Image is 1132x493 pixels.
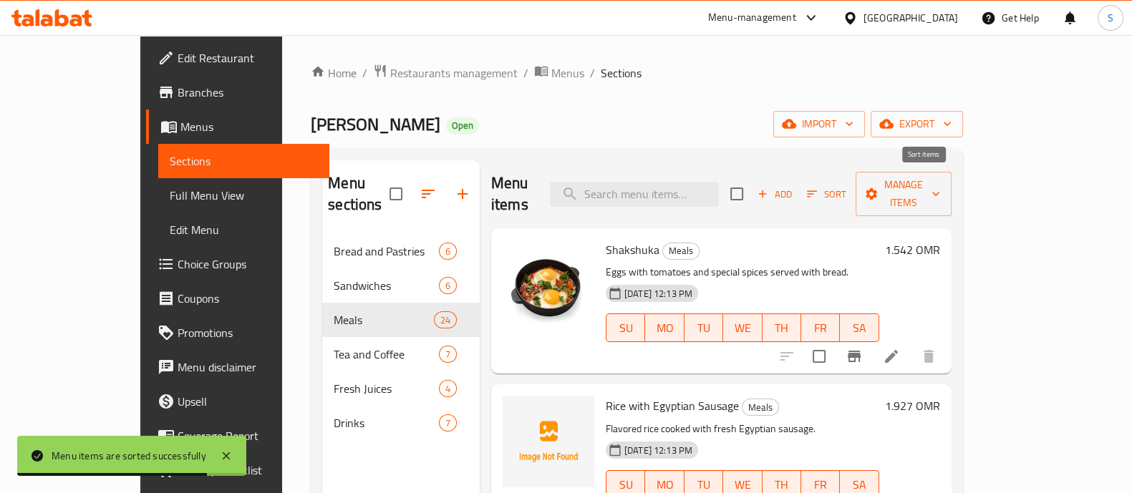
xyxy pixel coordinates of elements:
[742,399,778,416] span: Meals
[322,371,480,406] div: Fresh Juices4
[334,346,439,363] span: Tea and Coffee
[158,213,329,247] a: Edit Menu
[883,348,900,365] a: Edit menu item
[434,311,457,328] div: items
[334,311,433,328] span: Meals
[440,416,456,430] span: 7
[146,384,329,419] a: Upsell
[158,144,329,178] a: Sections
[311,64,357,82] a: Home
[882,115,952,133] span: export
[439,380,457,397] div: items
[550,182,719,207] input: search
[612,318,639,338] span: SU
[178,324,318,341] span: Promotions
[178,290,318,307] span: Coupons
[439,346,457,363] div: items
[334,243,439,260] span: Bread and Pastries
[322,228,480,446] nav: Menu sections
[601,64,642,82] span: Sections
[411,177,445,211] span: Sort sections
[322,303,480,337] div: Meals24
[846,318,873,338] span: SA
[807,186,846,202] span: Sort
[885,396,940,416] h6: 1.927 OMR
[440,279,456,293] span: 6
[742,399,779,416] div: Meals
[911,339,946,374] button: delete
[146,316,329,350] a: Promotions
[439,414,457,431] div: items
[146,75,329,109] a: Branches
[146,41,329,75] a: Edit Restaurant
[322,234,480,268] div: Bread and Pastries6
[178,358,318,376] span: Menu disclaimer
[146,350,329,384] a: Menu disclaimer
[322,337,480,371] div: Tea and Coffee7
[52,448,206,464] div: Menu items are sorted successfully
[158,178,329,213] a: Full Menu View
[170,152,318,170] span: Sections
[178,49,318,67] span: Edit Restaurant
[435,313,456,327] span: 24
[871,111,963,137] button: export
[606,239,659,260] span: Shakshuka
[867,176,940,212] span: Manage items
[763,313,801,342] button: TH
[373,64,518,82] a: Restaurants management
[768,318,795,338] span: TH
[645,313,684,342] button: MO
[440,382,456,396] span: 4
[362,64,367,82] li: /
[606,395,739,416] span: Rice with Egyptian Sausage
[801,313,840,342] button: FR
[440,348,456,361] span: 7
[684,313,723,342] button: TU
[606,263,879,281] p: Eggs with tomatoes and special spices served with bread.
[1108,10,1113,26] span: S
[170,221,318,238] span: Edit Menu
[180,118,318,135] span: Menus
[178,393,318,410] span: Upsell
[146,109,329,144] a: Menus
[606,313,645,342] button: SU
[322,268,480,303] div: Sandwiches6
[590,64,595,82] li: /
[663,243,699,259] span: Meals
[328,172,390,215] h2: Menu sections
[334,414,439,431] span: Drinks
[503,240,594,331] img: Shakshuka
[534,64,584,82] a: Menus
[178,84,318,101] span: Branches
[840,313,879,342] button: SA
[722,179,752,209] span: Select section
[503,396,594,487] img: Rice with Egyptian Sausage
[178,255,318,273] span: Choice Groups
[178,427,318,444] span: Coverage Report
[322,406,480,440] div: Drinks7
[334,277,439,294] span: Sandwiches
[619,287,698,301] span: [DATE] 12:13 PM
[804,341,834,371] span: Select to update
[439,243,457,260] div: items
[334,380,439,397] span: Fresh Juices
[651,318,678,338] span: MO
[619,444,698,457] span: [DATE] 12:13 PM
[446,119,479,132] span: Open
[390,64,518,82] span: Restaurants management
[807,318,834,338] span: FR
[885,240,940,260] h6: 1.542 OMR
[381,179,411,209] span: Select all sections
[662,243,700,260] div: Meals
[752,183,798,205] button: Add
[446,117,479,135] div: Open
[803,183,850,205] button: Sort
[752,183,798,205] span: Add item
[523,64,528,82] li: /
[755,186,794,202] span: Add
[551,64,584,82] span: Menus
[170,187,318,204] span: Full Menu View
[146,419,329,453] a: Coverage Report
